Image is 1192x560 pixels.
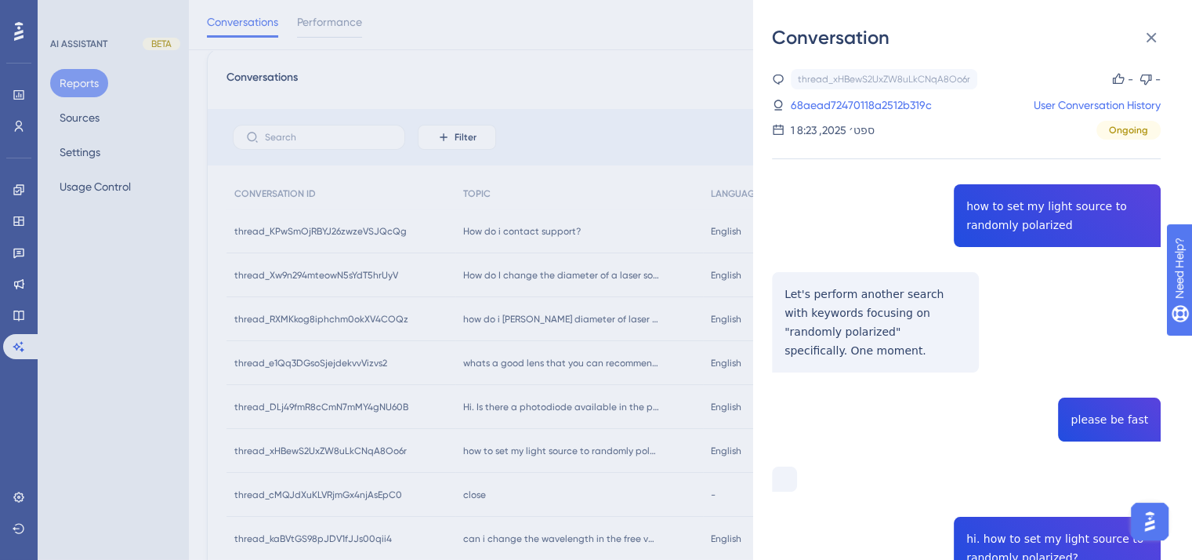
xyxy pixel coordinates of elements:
[1034,96,1161,115] a: User Conversation History
[1155,70,1161,89] div: -
[791,96,932,115] a: 68aead72470118a2512b319c
[1109,124,1148,136] span: Ongoing
[798,73,970,85] div: thread_xHBewS2UxZW8uLkCNqA8Oo6r
[37,4,98,23] span: Need Help?
[1126,498,1173,545] iframe: UserGuiding AI Assistant Launcher
[772,25,1173,50] div: Conversation
[1128,70,1133,89] div: -
[791,121,875,140] div: 1 ספט׳ 2025, 8:23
